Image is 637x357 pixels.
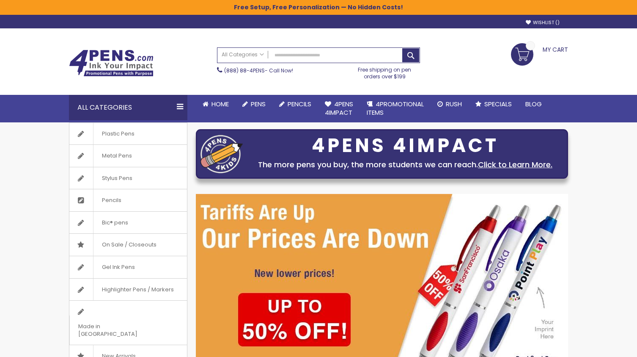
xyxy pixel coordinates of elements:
a: Stylus Pens [69,167,187,189]
div: 4PENS 4IMPACT [247,137,563,155]
a: Metal Pens [69,145,187,167]
span: Metal Pens [93,145,140,167]
div: All Categories [69,95,187,120]
div: Free shipping on pen orders over $199 [349,63,420,80]
a: Home [196,95,236,113]
a: Made in [GEOGRAPHIC_DATA] [69,301,187,345]
img: four_pen_logo.png [200,135,243,173]
a: 4PROMOTIONALITEMS [360,95,431,122]
a: Blog [519,95,549,113]
a: Pens [236,95,272,113]
a: On Sale / Closeouts [69,234,187,256]
span: Home [211,100,229,108]
span: 4Pens 4impact [325,100,353,117]
span: Made in [GEOGRAPHIC_DATA] [69,315,166,345]
span: - Call Now! [224,67,293,74]
a: Pencils [69,189,187,211]
a: All Categories [217,48,268,62]
span: Rush [446,100,462,108]
span: Stylus Pens [93,167,141,189]
span: All Categories [222,51,264,58]
a: 4Pens4impact [318,95,360,122]
a: (888) 88-4PENS [224,67,265,74]
img: 4Pens Custom Pens and Promotional Products [69,50,154,77]
span: On Sale / Closeouts [93,234,165,256]
div: The more pens you buy, the more students we can reach. [247,159,563,171]
a: Pencils [272,95,318,113]
a: Specials [469,95,519,113]
span: Pencils [288,100,311,108]
a: Rush [431,95,469,113]
a: Highlighter Pens / Markers [69,279,187,301]
span: Highlighter Pens / Markers [93,279,182,301]
span: Pens [251,100,266,108]
span: Gel Ink Pens [93,256,143,278]
span: 4PROMOTIONAL ITEMS [367,100,424,117]
a: Gel Ink Pens [69,256,187,278]
span: Blog [525,100,542,108]
a: Wishlist [526,19,560,26]
span: Plastic Pens [93,123,143,145]
a: Plastic Pens [69,123,187,145]
span: Pencils [93,189,130,211]
a: Click to Learn More. [478,159,552,170]
a: Bic® pens [69,212,187,234]
span: Bic® pens [93,212,137,234]
span: Specials [484,100,512,108]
